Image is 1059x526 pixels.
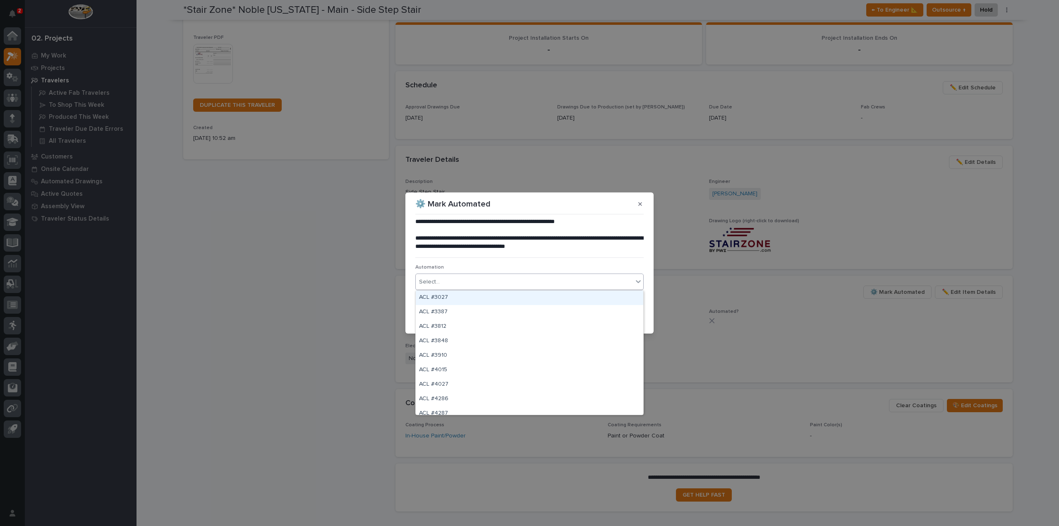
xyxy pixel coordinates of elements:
div: Select... [419,278,440,286]
p: ⚙️ Mark Automated [415,199,491,209]
div: ACL #4015 [416,363,643,377]
span: Automation [415,265,444,270]
div: ACL #3812 [416,319,643,334]
div: ACL #3848 [416,334,643,348]
div: ACL #4287 [416,406,643,421]
div: ACL #3387 [416,305,643,319]
div: ACL #3910 [416,348,643,363]
div: ACL #4027 [416,377,643,392]
div: ACL #3027 [416,291,643,305]
div: ACL #4286 [416,392,643,406]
